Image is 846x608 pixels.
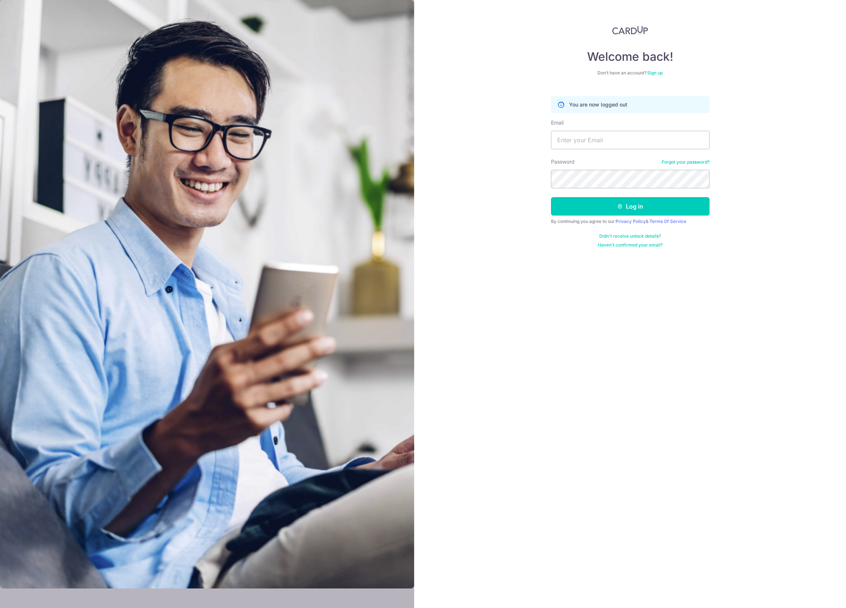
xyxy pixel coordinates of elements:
[551,70,710,76] div: Don’t have an account?
[647,70,663,76] a: Sign up
[551,119,564,126] label: Email
[551,197,710,216] button: Log in
[649,219,686,224] a: Terms Of Service
[551,49,710,64] h4: Welcome back!
[551,131,710,149] input: Enter your Email
[569,101,627,108] p: You are now logged out
[551,158,575,165] label: Password
[662,159,710,165] a: Forgot your password?
[616,219,646,224] a: Privacy Policy
[599,233,661,239] a: Didn't receive unlock details?
[612,26,648,35] img: CardUp Logo
[551,219,710,224] div: By continuing you agree to our &
[598,242,663,248] a: Haven't confirmed your email?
